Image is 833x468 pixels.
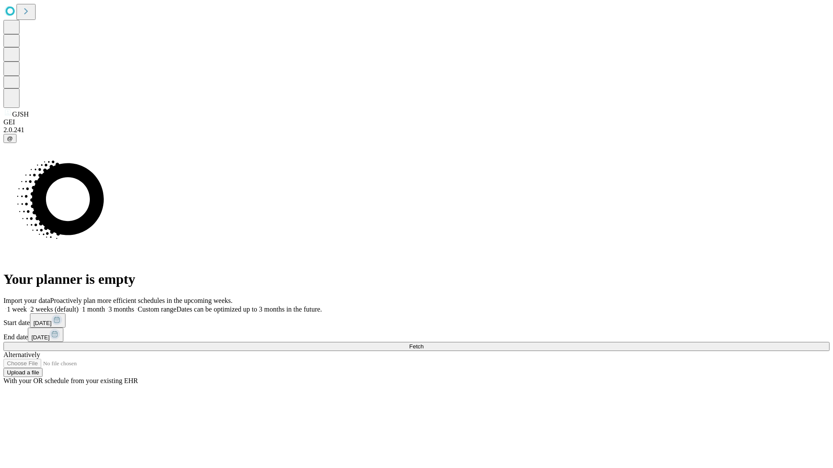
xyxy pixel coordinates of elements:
span: GJSH [12,110,29,118]
span: Dates can be optimized up to 3 months in the future. [177,305,322,313]
h1: Your planner is empty [3,271,830,287]
button: Fetch [3,342,830,351]
span: @ [7,135,13,142]
span: 3 months [108,305,134,313]
button: Upload a file [3,368,43,377]
span: [DATE] [31,334,49,341]
span: 1 week [7,305,27,313]
span: Alternatively [3,351,40,358]
div: End date [3,328,830,342]
button: [DATE] [30,313,66,328]
span: 1 month [82,305,105,313]
span: [DATE] [33,320,52,326]
span: Fetch [409,343,423,350]
button: [DATE] [28,328,63,342]
button: @ [3,134,16,143]
span: With your OR schedule from your existing EHR [3,377,138,384]
div: Start date [3,313,830,328]
span: Proactively plan more efficient schedules in the upcoming weeks. [50,297,233,304]
span: 2 weeks (default) [30,305,79,313]
span: Custom range [138,305,176,313]
div: GEI [3,118,830,126]
div: 2.0.241 [3,126,830,134]
span: Import your data [3,297,50,304]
